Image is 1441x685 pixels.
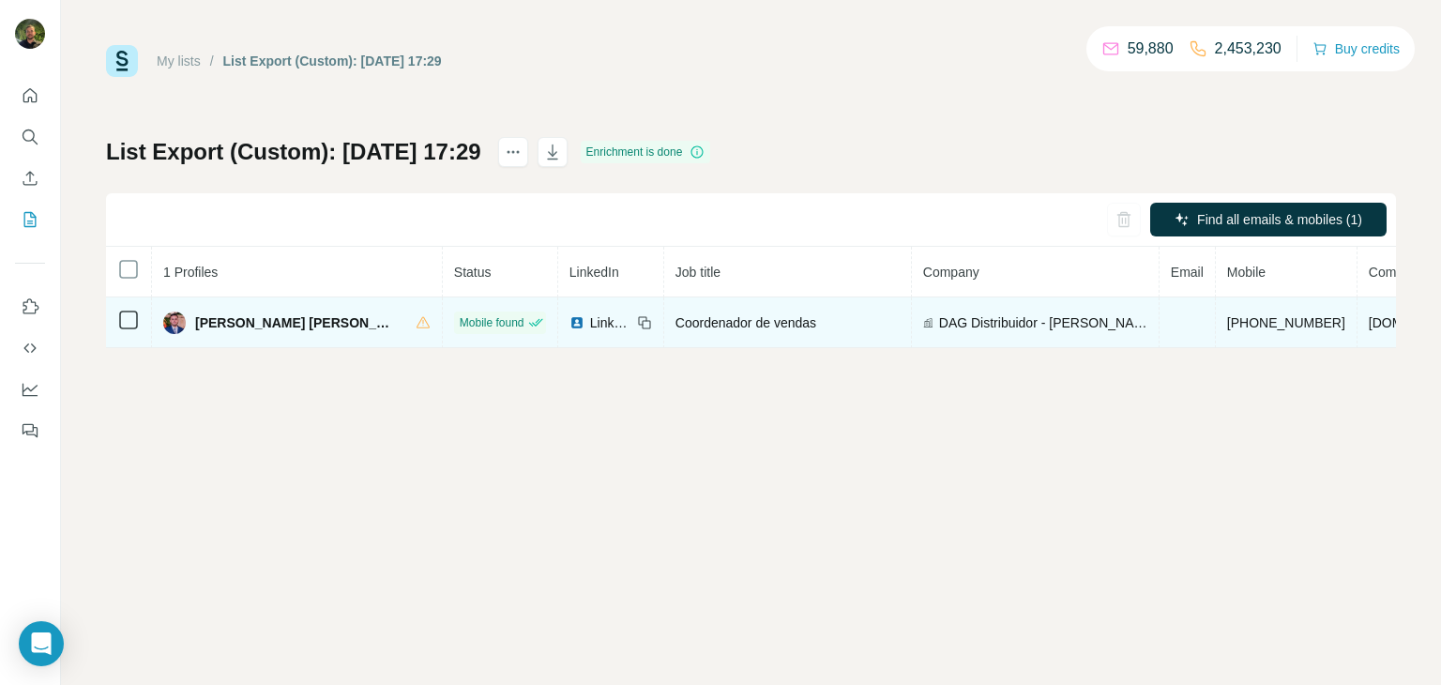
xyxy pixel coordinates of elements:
span: [PERSON_NAME] [PERSON_NAME] [195,313,397,332]
img: Surfe Logo [106,45,138,77]
p: 2,453,230 [1215,38,1282,60]
span: Coordenador de vendas [675,315,816,330]
li: / [210,52,214,70]
span: Mobile [1227,265,1266,280]
span: LinkedIn [569,265,619,280]
button: My lists [15,203,45,236]
div: List Export (Custom): [DATE] 17:29 [223,52,442,70]
button: Use Surfe API [15,331,45,365]
span: [PHONE_NUMBER] [1227,315,1345,330]
span: Company [923,265,979,280]
button: Find all emails & mobiles (1) [1150,203,1387,236]
div: Open Intercom Messenger [19,621,64,666]
span: LinkedIn [590,313,631,332]
a: My lists [157,53,201,68]
button: Buy credits [1312,36,1400,62]
span: 1 Profiles [163,265,218,280]
button: Quick start [15,79,45,113]
button: Enrich CSV [15,161,45,195]
button: Use Surfe on LinkedIn [15,290,45,324]
img: Avatar [163,312,186,334]
button: Search [15,120,45,154]
span: Mobile found [460,314,524,331]
button: Dashboard [15,373,45,406]
span: Job title [675,265,720,280]
h1: List Export (Custom): [DATE] 17:29 [106,137,481,167]
img: Avatar [15,19,45,49]
img: LinkedIn logo [569,315,584,330]
span: DAG Distribuidor - [PERSON_NAME] - Auto Serviço [939,313,1147,332]
div: Enrichment is done [581,141,711,163]
span: Status [454,265,492,280]
span: Find all emails & mobiles (1) [1197,210,1362,229]
button: actions [498,137,528,167]
button: Feedback [15,414,45,448]
p: 59,880 [1128,38,1174,60]
span: Email [1171,265,1204,280]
